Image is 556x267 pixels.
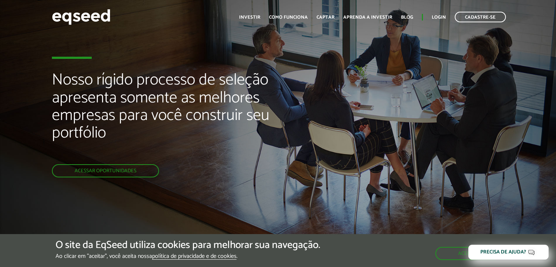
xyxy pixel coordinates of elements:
[269,15,308,20] a: Como funciona
[152,253,237,260] a: política de privacidade e de cookies
[432,15,446,20] a: Login
[435,247,500,260] button: Aceitar
[52,7,110,27] img: EqSeed
[56,240,320,251] h5: O site da EqSeed utiliza cookies para melhorar sua navegação.
[52,164,159,177] a: Acessar oportunidades
[52,71,319,164] h2: Nosso rígido processo de seleção apresenta somente as melhores empresas para você construir seu p...
[56,253,320,260] p: Ao clicar em "aceitar", você aceita nossa .
[455,12,506,22] a: Cadastre-se
[343,15,392,20] a: Aprenda a investir
[401,15,413,20] a: Blog
[239,15,260,20] a: Investir
[317,15,334,20] a: Captar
